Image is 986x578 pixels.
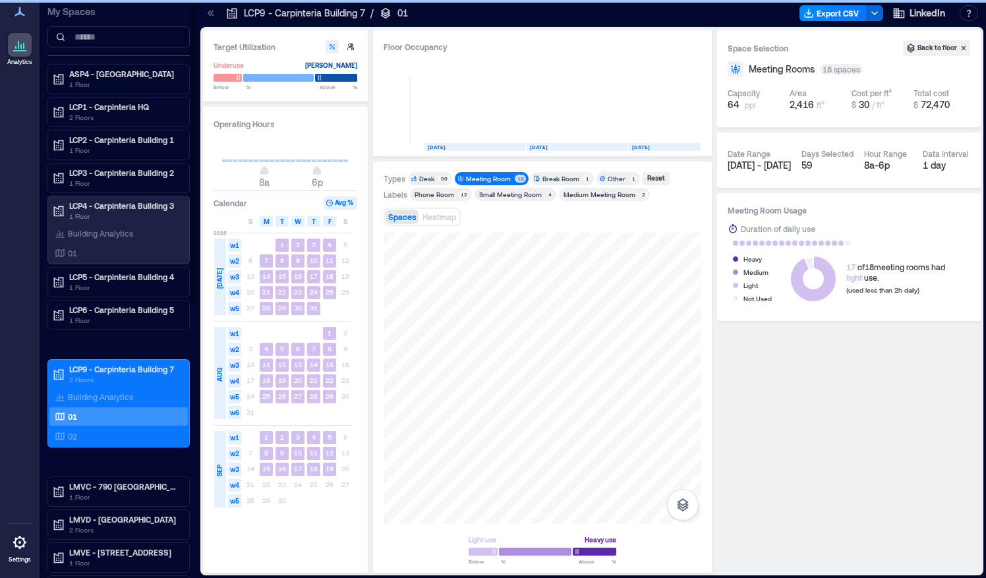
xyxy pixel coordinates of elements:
[9,556,31,564] p: Settings
[280,433,284,441] text: 2
[328,241,332,248] text: 4
[419,174,434,183] div: Desk
[262,376,270,384] text: 18
[294,465,302,473] text: 17
[864,159,912,172] div: 8a - 6p
[852,100,856,109] span: $
[69,272,180,282] p: LCP5 - Carpinteria Building 4
[296,433,300,441] text: 3
[214,196,247,210] h3: Calendar
[69,492,180,502] p: 1 Floor
[295,216,301,227] span: W
[310,256,318,264] text: 10
[310,376,318,384] text: 21
[69,167,180,178] p: LCP3 - Carpinteria Building 2
[310,288,318,296] text: 24
[214,268,225,289] span: [DATE]
[228,359,241,372] span: w3
[384,189,407,200] div: Labels
[310,304,318,312] text: 31
[294,392,302,400] text: 27
[312,177,323,188] span: 6p
[69,200,180,211] p: LCP4 - Carpinteria Building 3
[801,148,854,159] div: Days Selected
[228,494,241,507] span: w5
[294,361,302,368] text: 13
[69,525,180,535] p: 2 Floors
[69,69,180,79] p: ASP4 - [GEOGRAPHIC_DATA]
[749,63,815,76] span: Meeting Rooms
[903,40,970,56] button: Back to floor
[214,59,244,72] div: Underuse
[310,361,318,368] text: 14
[846,286,919,294] span: (used less than 2h daily)
[280,449,284,457] text: 9
[294,304,302,312] text: 30
[469,533,496,546] div: Light use
[214,465,225,477] span: SEP
[296,256,300,264] text: 9
[888,3,949,24] button: LinkedIn
[643,172,670,185] button: Reset
[296,345,300,353] text: 6
[728,98,739,111] span: 64
[68,228,133,239] p: Building Analytics
[579,558,616,565] span: Above %
[278,376,286,384] text: 19
[632,144,650,150] text: [DATE]
[228,327,241,340] span: w1
[228,406,241,419] span: w6
[310,272,318,280] text: 17
[852,88,892,98] div: Cost per ft²
[343,216,347,227] span: S
[328,329,332,337] text: 1
[278,304,286,312] text: 29
[264,345,268,353] text: 4
[743,266,768,279] div: Medium
[262,392,270,400] text: 25
[515,175,526,183] div: 18
[466,174,511,183] div: Meeting Room
[228,239,241,252] span: w1
[68,248,77,258] p: 01
[820,64,863,74] div: 18 spaces
[262,304,270,312] text: 28
[846,262,945,283] div: of 18 meeting rooms had use.
[743,292,772,305] div: Not Used
[69,481,180,492] p: LMVC - 790 [GEOGRAPHIC_DATA] B2
[310,449,318,457] text: 11
[910,7,945,20] span: LinkedIn
[728,88,760,98] div: Capacity
[310,465,318,473] text: 18
[645,173,667,185] div: Reset
[743,252,762,266] div: Heavy
[629,175,637,183] div: 1
[214,40,357,53] h3: Target Utilization
[69,282,180,293] p: 1 Floor
[728,159,791,171] span: [DATE] - [DATE]
[728,42,903,55] h3: Space Selection
[69,101,180,112] p: LCP1 - Carpinteria HQ
[69,364,180,374] p: LCP9 - Carpinteria Building 7
[564,190,635,199] div: Medium Meeting Room
[790,88,807,98] div: Area
[859,99,869,110] span: 30
[228,463,241,476] span: w3
[262,465,270,473] text: 15
[244,7,365,20] p: LCP9 - Carpinteria Building 7
[294,272,302,280] text: 16
[264,449,268,457] text: 8
[7,58,32,66] p: Analytics
[312,216,316,227] span: T
[326,288,333,296] text: 25
[801,159,854,172] div: 59
[546,190,554,198] div: 4
[530,144,548,150] text: [DATE]
[69,514,180,525] p: LMVD - [GEOGRAPHIC_DATA]
[278,288,286,296] text: 22
[422,212,456,221] span: Heatmap
[312,433,316,441] text: 4
[745,100,756,110] span: ppl
[585,533,616,546] div: Heavy use
[278,392,286,400] text: 26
